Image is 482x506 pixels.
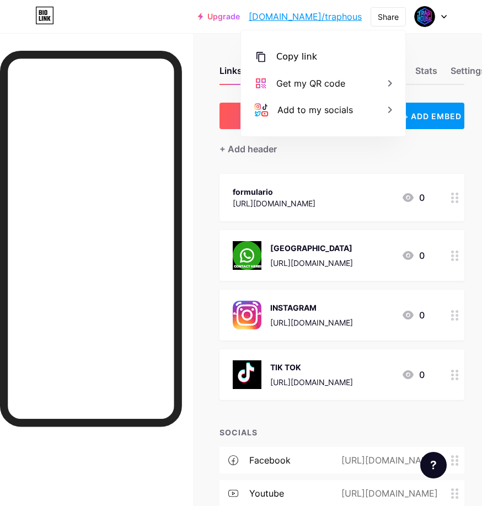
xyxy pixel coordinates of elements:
div: formulario [233,186,315,198]
div: Copy link [276,50,317,63]
div: 0 [401,368,425,381]
div: [URL][DOMAIN_NAME] [270,257,353,269]
div: Add to my socials [277,103,353,116]
div: 0 [401,249,425,262]
div: + ADD EMBED [400,103,464,129]
div: [URL][DOMAIN_NAME] [270,317,353,328]
div: Stats [415,64,437,84]
div: Share [378,11,399,23]
div: TIK TOK [270,361,353,373]
img: INSTAGRAM [233,301,261,329]
div: Get my QR code [276,77,345,90]
img: COMUNIDADE TRAP HOUSE [233,241,261,270]
div: [URL][DOMAIN_NAME] [270,376,353,388]
div: + Add header [219,142,277,156]
div: [GEOGRAPHIC_DATA] [270,242,353,254]
div: youtube [249,487,284,500]
div: 0 [401,191,425,204]
div: 0 [401,308,425,322]
a: Upgrade [198,12,240,21]
div: [URL][DOMAIN_NAME] [324,454,451,467]
div: Links [219,64,242,84]
a: [DOMAIN_NAME]/traphous [249,10,362,23]
div: INSTAGRAM [270,302,353,313]
button: + ADD LINK [219,103,392,129]
div: SOCIALS [219,427,464,438]
img: TIK TOK [233,360,261,389]
img: trap house [414,6,435,27]
div: [URL][DOMAIN_NAME] [324,487,451,500]
div: facebook [249,454,291,467]
div: [URL][DOMAIN_NAME] [233,198,315,209]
